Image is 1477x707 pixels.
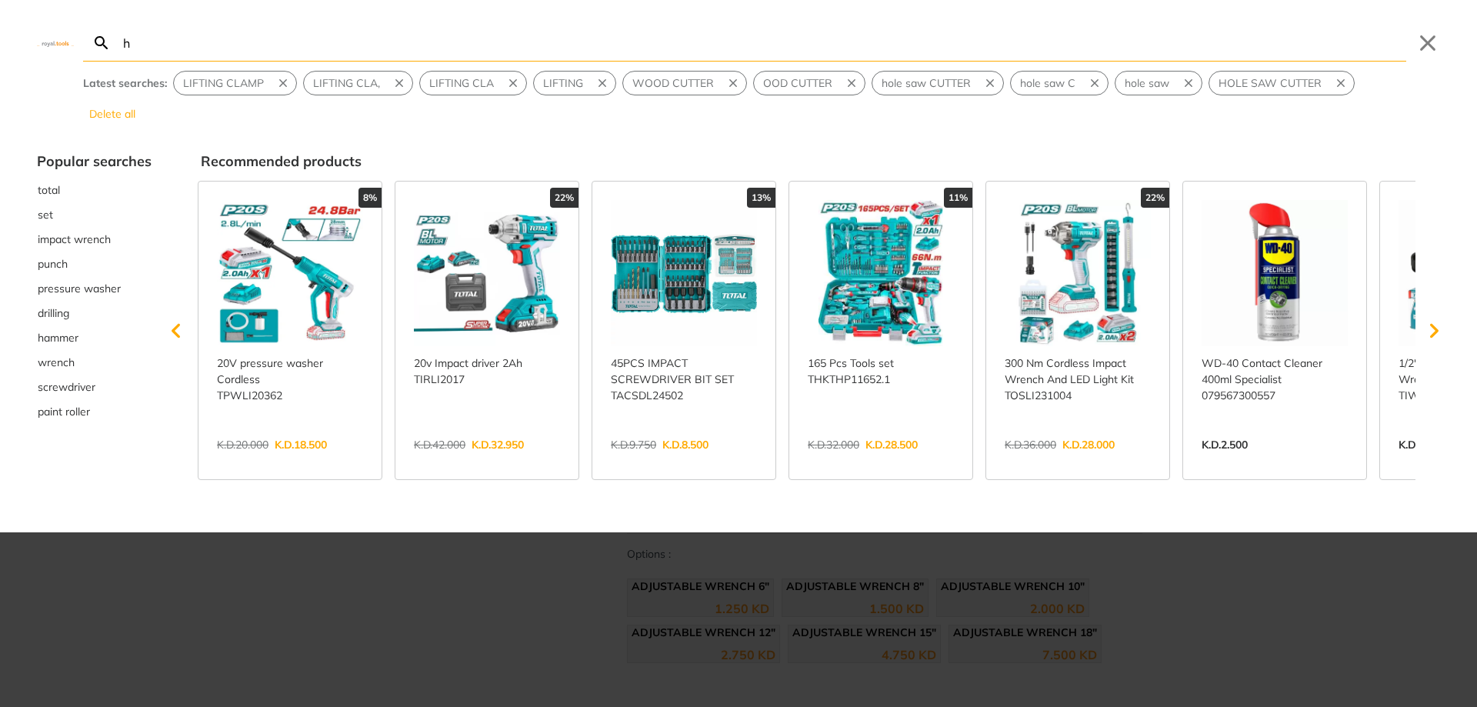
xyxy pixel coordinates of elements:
span: drilling [38,305,69,322]
div: 13% [747,188,775,208]
svg: Remove suggestion: LIFTING [595,76,609,90]
div: Popular searches [37,151,152,172]
div: Latest searches: [83,75,167,92]
div: Suggestion: hole saw [1115,71,1202,95]
span: LIFTING CLA [429,75,494,92]
button: Select suggestion: OOD CUTTER [754,72,842,95]
button: Select suggestion: hammer [37,325,152,350]
span: punch [38,256,68,272]
span: set [38,207,53,223]
button: Select suggestion: LIFTING CLA, [304,72,389,95]
span: LIFTING [543,75,583,92]
svg: Scroll left [161,315,192,346]
button: Remove suggestion: WOOD CUTTER [723,72,746,95]
button: Select suggestion: wrench [37,350,152,375]
span: total [38,182,60,198]
button: Select suggestion: LIFTING [534,72,592,95]
div: Suggestion: WOOD CUTTER [622,71,747,95]
button: Remove suggestion: LIFTING CLA, [389,72,412,95]
button: Select suggestion: hole saw [1115,72,1179,95]
div: Suggestion: HOLE SAW CUTTER [1209,71,1355,95]
svg: Remove suggestion: hole saw CUTTER [983,76,997,90]
svg: Remove suggestion: WOOD CUTTER [726,76,740,90]
span: WOOD CUTTER [632,75,714,92]
button: Select suggestion: impact wrench [37,227,152,252]
div: 11% [944,188,972,208]
div: Suggestion: LIFTING CLAMP [173,71,297,95]
button: Select suggestion: pressure washer [37,276,152,301]
svg: Remove suggestion: LIFTING CLA, [392,76,406,90]
div: 22% [550,188,578,208]
button: Remove suggestion: LIFTING CLAMP [273,72,296,95]
span: LIFTING CLAMP [183,75,264,92]
svg: Remove suggestion: OOD CUTTER [845,76,859,90]
div: Suggestion: pressure washer [37,276,152,301]
span: OOD CUTTER [763,75,832,92]
div: Suggestion: drilling [37,301,152,325]
button: Select suggestion: hole saw CUTTER [872,72,980,95]
span: impact wrench [38,232,111,248]
button: Select suggestion: HOLE SAW CUTTER [1209,72,1331,95]
span: HOLE SAW CUTTER [1219,75,1322,92]
span: paint roller [38,404,90,420]
svg: Remove suggestion: hole saw C [1088,76,1102,90]
button: Delete all [83,102,142,126]
div: Suggestion: total [37,178,152,202]
button: Select suggestion: screwdriver [37,375,152,399]
span: hole saw [1125,75,1169,92]
button: Remove suggestion: OOD CUTTER [842,72,865,95]
span: pressure washer [38,281,121,297]
button: Remove suggestion: LIFTING [592,72,615,95]
div: Suggestion: LIFTING CLA, [303,71,413,95]
div: Suggestion: LIFTING [533,71,616,95]
img: Close [37,39,74,46]
div: Suggestion: paint roller [37,399,152,424]
button: Select suggestion: hole saw C [1011,72,1085,95]
button: Remove suggestion: hole saw C [1085,72,1108,95]
div: Suggestion: hole saw C [1010,71,1109,95]
button: Remove suggestion: LIFTING CLA [503,72,526,95]
button: Select suggestion: paint roller [37,399,152,424]
button: Select suggestion: drilling [37,301,152,325]
input: Search… [120,25,1406,61]
button: Close [1415,31,1440,55]
span: LIFTING CLA, [313,75,380,92]
button: Select suggestion: total [37,178,152,202]
div: Suggestion: punch [37,252,152,276]
span: hole saw C [1020,75,1075,92]
span: hammer [38,330,78,346]
div: Suggestion: impact wrench [37,227,152,252]
div: Suggestion: hole saw CUTTER [872,71,1004,95]
button: Select suggestion: WOOD CUTTER [623,72,723,95]
svg: Remove suggestion: LIFTING CLAMP [276,76,290,90]
button: Select suggestion: LIFTING CLAMP [174,72,273,95]
div: Suggestion: screwdriver [37,375,152,399]
span: hole saw CUTTER [882,75,971,92]
button: Remove suggestion: hole saw CUTTER [980,72,1003,95]
button: Select suggestion: LIFTING CLA [420,72,503,95]
svg: Remove suggestion: LIFTING CLA [506,76,520,90]
svg: Remove suggestion: hole saw [1182,76,1195,90]
span: screwdriver [38,379,95,395]
div: Suggestion: set [37,202,152,227]
div: Suggestion: LIFTING CLA [419,71,527,95]
button: Remove suggestion: HOLE SAW CUTTER [1331,72,1354,95]
div: 8% [358,188,382,208]
button: Select suggestion: punch [37,252,152,276]
button: Remove suggestion: hole saw [1179,72,1202,95]
svg: Remove suggestion: HOLE SAW CUTTER [1334,76,1348,90]
div: Suggestion: hammer [37,325,152,350]
button: Select suggestion: set [37,202,152,227]
div: Suggestion: OOD CUTTER [753,71,865,95]
div: 22% [1141,188,1169,208]
svg: Search [92,34,111,52]
div: Recommended products [201,151,1440,172]
div: Suggestion: wrench [37,350,152,375]
svg: Scroll right [1419,315,1449,346]
span: wrench [38,355,75,371]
